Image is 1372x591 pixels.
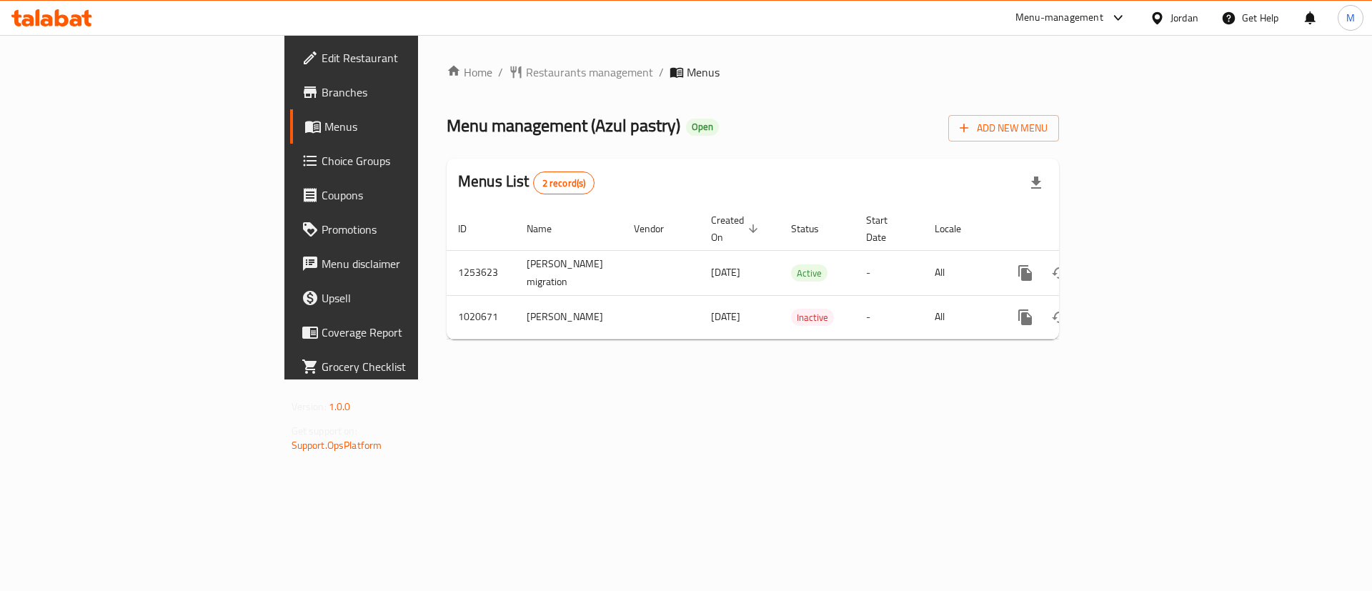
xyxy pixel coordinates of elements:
[711,212,762,246] span: Created On
[634,220,682,237] span: Vendor
[292,436,382,455] a: Support.OpsPlatform
[322,358,502,375] span: Grocery Checklist
[1015,9,1103,26] div: Menu-management
[1043,256,1077,290] button: Change Status
[687,64,720,81] span: Menus
[1019,166,1053,200] div: Export file
[997,207,1157,251] th: Actions
[923,250,997,295] td: All
[290,212,514,247] a: Promotions
[290,178,514,212] a: Coupons
[322,152,502,169] span: Choice Groups
[322,324,502,341] span: Coverage Report
[292,422,357,440] span: Get support on:
[791,264,827,282] div: Active
[458,220,485,237] span: ID
[458,171,595,194] h2: Menus List
[290,315,514,349] a: Coverage Report
[322,49,502,66] span: Edit Restaurant
[322,84,502,101] span: Branches
[447,109,680,141] span: Menu management ( Azul pastry )
[290,41,514,75] a: Edit Restaurant
[923,295,997,339] td: All
[447,207,1157,339] table: enhanced table
[1008,256,1043,290] button: more
[686,121,719,133] span: Open
[322,221,502,238] span: Promotions
[526,64,653,81] span: Restaurants management
[1008,300,1043,334] button: more
[534,177,595,190] span: 2 record(s)
[1043,300,1077,334] button: Change Status
[533,172,595,194] div: Total records count
[447,64,1059,81] nav: breadcrumb
[322,187,502,204] span: Coupons
[527,220,570,237] span: Name
[948,115,1059,141] button: Add New Menu
[659,64,664,81] li: /
[791,265,827,282] span: Active
[935,220,980,237] span: Locale
[711,307,740,326] span: [DATE]
[515,250,622,295] td: [PERSON_NAME] migration
[290,247,514,281] a: Menu disclaimer
[1346,10,1355,26] span: M
[711,263,740,282] span: [DATE]
[324,118,502,135] span: Menus
[292,397,327,416] span: Version:
[322,289,502,307] span: Upsell
[1170,10,1198,26] div: Jordan
[515,295,622,339] td: [PERSON_NAME]
[855,295,923,339] td: -
[960,119,1048,137] span: Add New Menu
[322,255,502,272] span: Menu disclaimer
[866,212,906,246] span: Start Date
[290,349,514,384] a: Grocery Checklist
[855,250,923,295] td: -
[791,220,837,237] span: Status
[329,397,351,416] span: 1.0.0
[290,144,514,178] a: Choice Groups
[290,281,514,315] a: Upsell
[290,75,514,109] a: Branches
[686,119,719,136] div: Open
[791,309,834,326] span: Inactive
[509,64,653,81] a: Restaurants management
[290,109,514,144] a: Menus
